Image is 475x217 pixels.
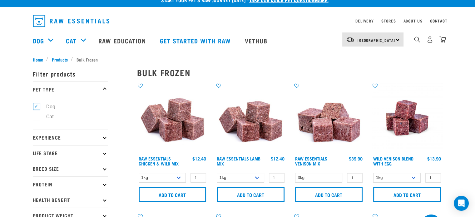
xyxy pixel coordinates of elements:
[427,156,441,161] div: $13.90
[154,28,239,53] a: Get started with Raw
[454,196,469,211] div: Open Intercom Messenger
[355,20,374,22] a: Delivery
[217,187,285,202] input: Add to cart
[36,103,58,111] label: Dog
[439,36,446,43] img: home-icon@2x.png
[36,113,56,121] label: Cat
[347,173,363,183] input: 1
[239,28,275,53] a: Vethub
[33,56,443,63] nav: breadcrumbs
[217,157,260,165] a: Raw Essentials Lamb Mix
[373,157,413,165] a: Wild Venison Blend with Egg
[192,156,206,161] div: $12.40
[358,39,395,41] span: [GEOGRAPHIC_DATA]
[137,68,443,77] h2: Bulk Frozen
[425,173,441,183] input: 1
[33,66,108,81] p: Filter products
[33,56,47,63] a: Home
[66,36,77,45] a: Cat
[190,173,206,183] input: 1
[139,157,179,165] a: Raw Essentials Chicken & Wild Mix
[137,82,208,153] img: Pile Of Cubed Chicken Wild Meat Mix
[92,28,153,53] a: Raw Education
[372,82,443,153] img: Venison Egg 1616
[427,36,433,43] img: user.png
[48,56,71,63] a: Products
[33,56,43,63] span: Home
[381,20,396,22] a: Stores
[349,156,363,161] div: $39.90
[294,82,364,153] img: 1113 RE Venison Mix 01
[33,81,108,97] p: Pet Type
[346,37,354,42] img: van-moving.png
[52,56,68,63] span: Products
[33,36,44,45] a: Dog
[33,145,108,161] p: Life Stage
[295,157,327,165] a: Raw Essentials Venison Mix
[33,130,108,145] p: Experience
[33,161,108,176] p: Breed Size
[33,15,109,27] img: Raw Essentials Logo
[403,20,422,22] a: About Us
[373,187,441,202] input: Add to cart
[33,176,108,192] p: Protein
[271,156,285,161] div: $12.40
[295,187,363,202] input: Add to cart
[269,173,285,183] input: 1
[139,187,206,202] input: Add to cart
[414,37,420,42] img: home-icon-1@2x.png
[215,82,286,153] img: ?1041 RE Lamb Mix 01
[33,192,108,208] p: Health Benefit
[28,12,448,30] nav: dropdown navigation
[430,20,448,22] a: Contact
